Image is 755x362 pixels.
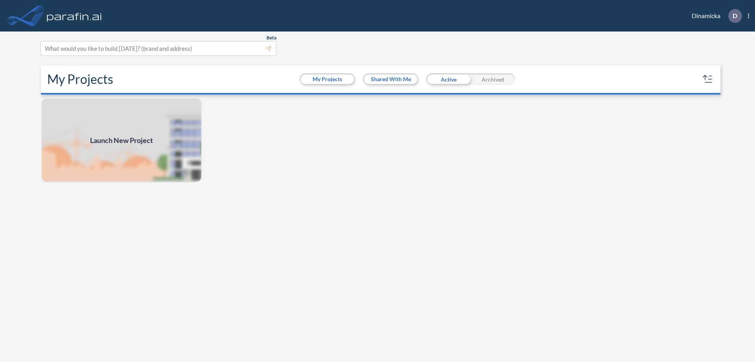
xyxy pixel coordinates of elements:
[45,8,103,24] img: logo
[41,98,202,183] img: add
[47,72,113,87] h2: My Projects
[41,98,202,183] a: Launch New Project
[680,9,749,23] div: Dinamicka
[426,73,471,85] div: Active
[301,74,354,84] button: My Projects
[364,74,417,84] button: Shared With Me
[702,73,714,85] button: sort
[90,135,153,146] span: Launch New Project
[733,12,737,19] p: D
[471,73,515,85] div: Archived
[267,35,276,41] span: Beta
